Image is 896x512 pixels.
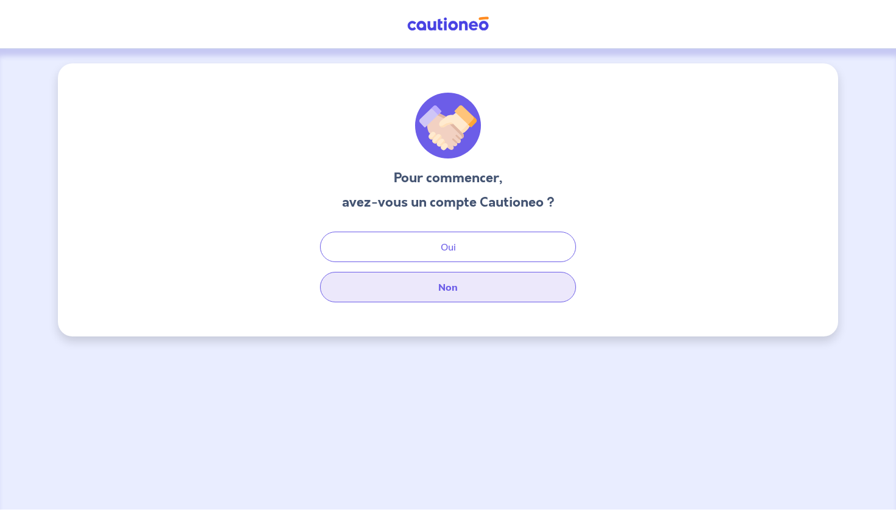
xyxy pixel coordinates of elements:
[320,272,576,302] button: Non
[342,168,555,188] h3: Pour commencer,
[342,193,555,212] h3: avez-vous un compte Cautioneo ?
[320,232,576,262] button: Oui
[402,16,494,32] img: Cautioneo
[415,93,481,158] img: illu_welcome.svg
